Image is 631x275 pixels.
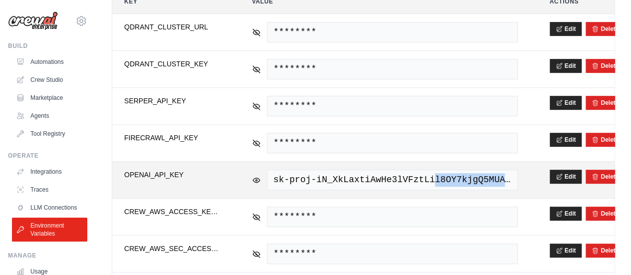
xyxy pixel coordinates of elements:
[12,218,87,242] a: Environment Variables
[550,244,582,258] button: Edit
[592,99,619,107] button: Delete
[8,252,87,260] div: Manage
[12,108,87,124] a: Agents
[124,170,220,180] span: OPENAI_API_KEY
[124,59,220,69] span: QDRANT_CLUSTER_KEY
[8,42,87,50] div: Build
[124,22,220,32] span: QDRANT_CLUSTER_URL
[592,136,619,144] button: Delete
[12,72,87,88] a: Crew Studio
[550,133,582,147] button: Edit
[12,126,87,142] a: Tool Registry
[550,96,582,110] button: Edit
[550,59,582,73] button: Edit
[12,90,87,106] a: Marketplace
[550,207,582,221] button: Edit
[550,22,582,36] button: Edit
[124,133,220,143] span: FIRECRAWL_API_KEY
[592,173,619,181] button: Delete
[592,247,619,255] button: Delete
[12,200,87,216] a: LLM Connections
[550,170,582,184] button: Edit
[12,164,87,180] a: Integrations
[8,11,58,30] img: Logo
[124,96,220,106] span: SERPER_API_KEY
[267,170,518,190] span: sk-proj-iN_XkLaxtiAwHe3lVFztLil8OY7kjgQ5MUAS5Ou7OUR-uQ9_PJGZVSwY2XRrmANqnh-Ap_xyfGT3BlbkFJb2ZCXnx...
[12,54,87,70] a: Automations
[124,244,220,254] span: CREW_AWS_SEC_ACCESS_KEY
[592,25,619,33] button: Delete
[8,152,87,160] div: Operate
[12,182,87,198] a: Traces
[124,207,220,217] span: CREW_AWS_ACCESS_KEY_ID
[592,210,619,218] button: Delete
[592,62,619,70] button: Delete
